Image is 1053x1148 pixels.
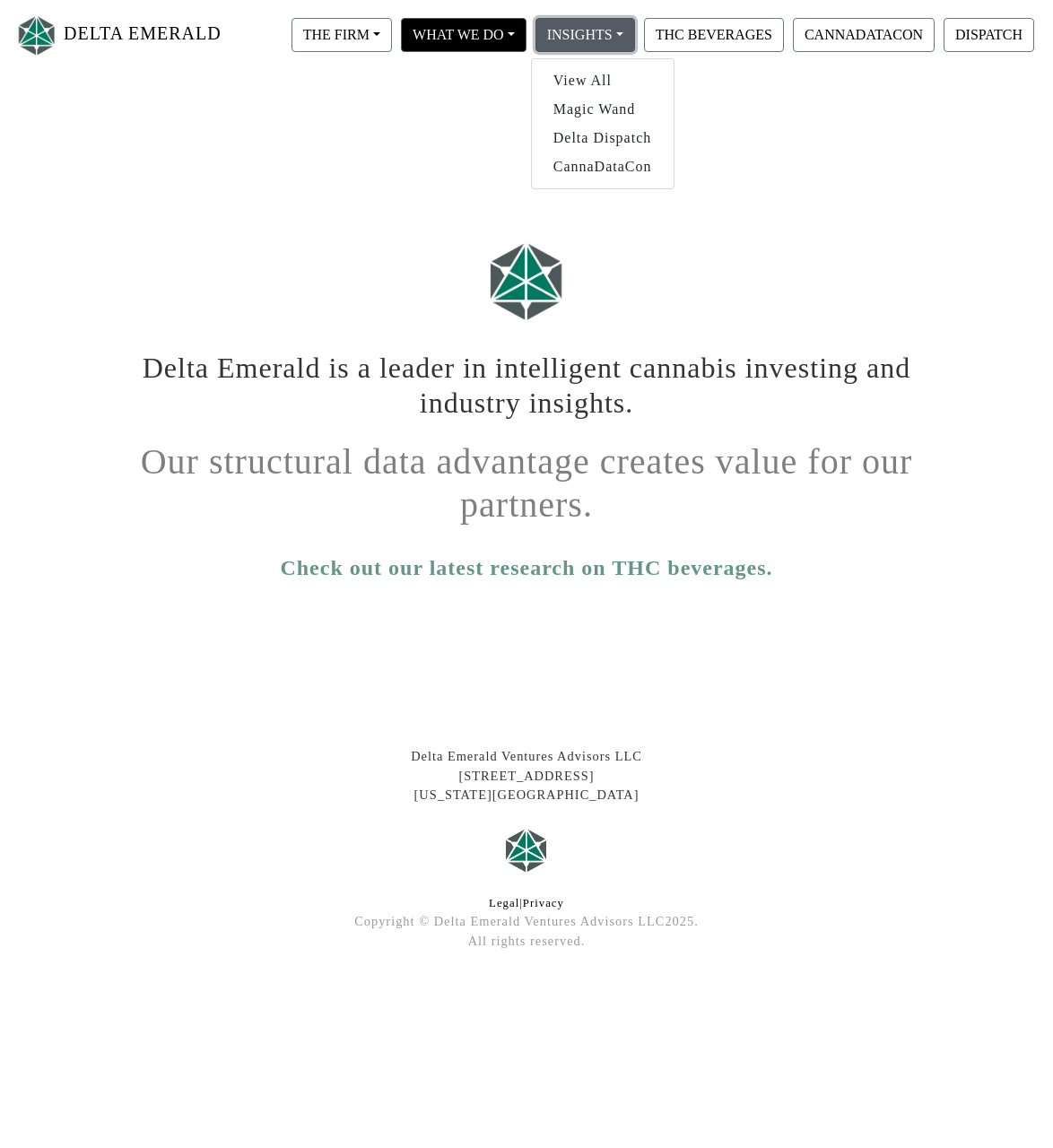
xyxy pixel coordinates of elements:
[292,18,392,52] button: THE FIRM
[109,427,944,526] h1: Our structural data advantage creates value for our partners.
[644,18,784,52] button: THC BEVERAGES
[532,152,674,181] a: CannaDataCon
[280,552,772,584] a: Check out our latest research on THC beverages.
[532,124,674,152] a: Delta Dispatch
[640,26,788,41] a: THC BEVERAGES
[401,18,526,52] button: WHAT WE DO
[14,12,59,59] img: Logo
[535,18,635,52] button: INSIGHTS
[482,234,571,328] img: Logo
[500,823,553,877] img: Logo
[96,951,957,960] div: At Delta Emerald Ventures, we lead in cannabis technology investing and industry insights, levera...
[793,18,935,52] button: CANNADATACON
[523,897,564,909] a: Privacy
[788,26,939,41] a: CANNADATACON
[532,95,674,124] a: Magic Wand
[944,18,1034,52] button: DISPATCH
[939,26,1039,41] a: DISPATCH
[531,58,674,189] div: THE FIRM
[14,7,222,64] a: DELTA EMERALD
[109,337,944,420] h1: Delta Emerald is a leader in intelligent cannabis investing and industry insights.
[96,895,957,912] div: |
[532,66,674,95] a: View All
[96,932,957,952] div: All rights reserved.
[96,912,957,932] div: Copyright © Delta Emerald Ventures Advisors LLC 2025 .
[489,897,519,909] a: Legal
[96,747,957,805] div: Delta Emerald Ventures Advisors LLC [STREET_ADDRESS] [US_STATE][GEOGRAPHIC_DATA]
